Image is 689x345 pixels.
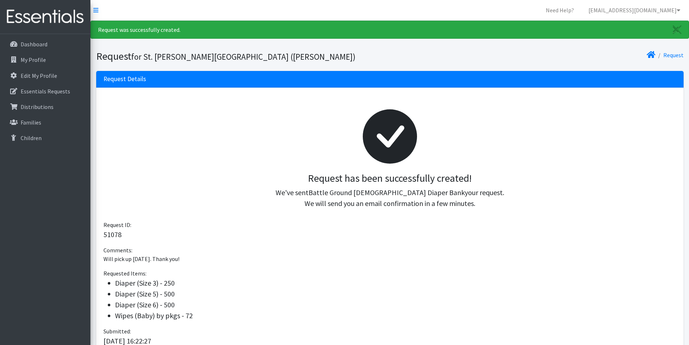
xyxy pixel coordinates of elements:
[103,247,132,254] span: Comments:
[115,278,676,289] li: Diaper (Size 3) - 250
[3,52,88,67] a: My Profile
[3,37,88,51] a: Dashboard
[115,310,676,321] li: Wipes (Baby) by pkgs - 72
[583,3,686,17] a: [EMAIL_ADDRESS][DOMAIN_NAME]
[103,270,146,277] span: Requested Items:
[21,134,42,142] p: Children
[665,21,689,38] a: Close
[3,5,88,29] img: HumanEssentials
[663,51,684,59] a: Request
[96,50,387,63] h1: Request
[3,131,88,145] a: Children
[21,72,57,79] p: Edit My Profile
[103,221,131,228] span: Request ID:
[103,254,676,263] p: Will pick up [DATE]. Thank you!
[103,229,676,240] p: 51078
[109,172,671,185] h3: Request has been successfully created!
[131,51,356,62] small: for St. [PERSON_NAME][GEOGRAPHIC_DATA] ([PERSON_NAME])
[21,119,41,126] p: Families
[21,41,47,48] p: Dashboard
[103,328,131,335] span: Submitted:
[3,100,88,114] a: Distributions
[90,21,689,39] div: Request was successfully created.
[21,56,46,63] p: My Profile
[115,299,676,310] li: Diaper (Size 6) - 500
[103,75,146,83] h3: Request Details
[540,3,580,17] a: Need Help?
[3,68,88,83] a: Edit My Profile
[109,187,671,209] p: We've sent your request. We will send you an email confirmation in a few minutes.
[115,289,676,299] li: Diaper (Size 5) - 500
[3,115,88,130] a: Families
[21,103,54,110] p: Distributions
[21,88,70,95] p: Essentials Requests
[3,84,88,98] a: Essentials Requests
[309,188,465,197] span: Battle Ground [DEMOGRAPHIC_DATA] Diaper Bank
